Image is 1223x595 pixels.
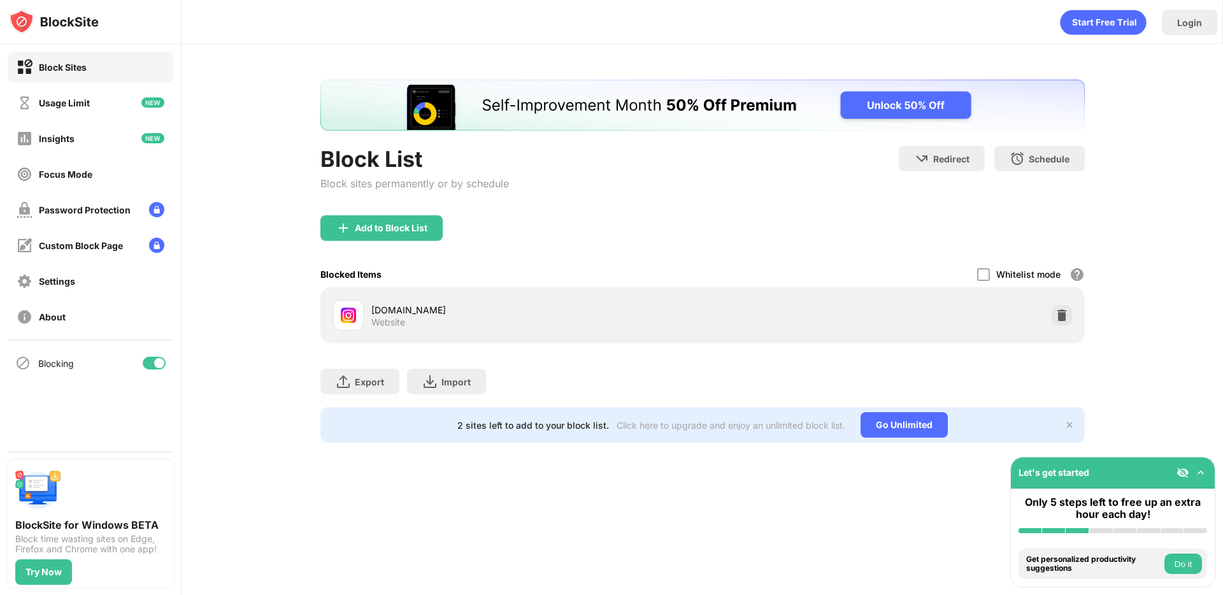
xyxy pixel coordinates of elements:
[355,376,384,387] div: Export
[1019,496,1207,520] div: Only 5 steps left to free up an extra hour each day!
[17,95,32,111] img: time-usage-off.svg
[861,412,948,438] div: Go Unlimited
[320,177,509,190] div: Block sites permanently or by schedule
[149,202,164,217] img: lock-menu.svg
[25,567,62,577] div: Try Now
[1194,466,1207,479] img: omni-setup-toggle.svg
[39,240,123,251] div: Custom Block Page
[1177,17,1202,28] div: Login
[17,309,32,325] img: about-off.svg
[1064,420,1075,430] img: x-button.svg
[617,420,845,431] div: Click here to upgrade and enjoy an unlimited block list.
[996,269,1061,280] div: Whitelist mode
[1164,554,1202,574] button: Do it
[9,9,99,34] img: logo-blocksite.svg
[1019,467,1089,478] div: Let's get started
[371,317,405,328] div: Website
[39,276,75,287] div: Settings
[39,62,87,73] div: Block Sites
[17,273,32,289] img: settings-off.svg
[15,355,31,371] img: blocking-icon.svg
[1026,555,1161,573] div: Get personalized productivity suggestions
[39,312,66,322] div: About
[17,59,32,75] img: block-on.svg
[933,154,969,164] div: Redirect
[141,133,164,143] img: new-icon.svg
[457,420,609,431] div: 2 sites left to add to your block list.
[355,223,427,233] div: Add to Block List
[15,519,166,531] div: BlockSite for Windows BETA
[441,376,471,387] div: Import
[39,97,90,108] div: Usage Limit
[15,468,61,513] img: push-desktop.svg
[17,131,32,147] img: insights-off.svg
[17,238,32,254] img: customize-block-page-off.svg
[39,133,75,144] div: Insights
[39,169,92,180] div: Focus Mode
[141,97,164,108] img: new-icon.svg
[341,308,356,323] img: favicons
[17,166,32,182] img: focus-off.svg
[15,534,166,554] div: Block time wasting sites on Edge, Firefox and Chrome with one app!
[320,146,509,172] div: Block List
[1177,466,1189,479] img: eye-not-visible.svg
[371,303,703,317] div: [DOMAIN_NAME]
[1029,154,1069,164] div: Schedule
[38,358,74,369] div: Blocking
[39,204,131,215] div: Password Protection
[320,269,382,280] div: Blocked Items
[320,80,1085,131] iframe: Banner
[149,238,164,253] img: lock-menu.svg
[1060,10,1147,35] div: animation
[17,202,32,218] img: password-protection-off.svg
